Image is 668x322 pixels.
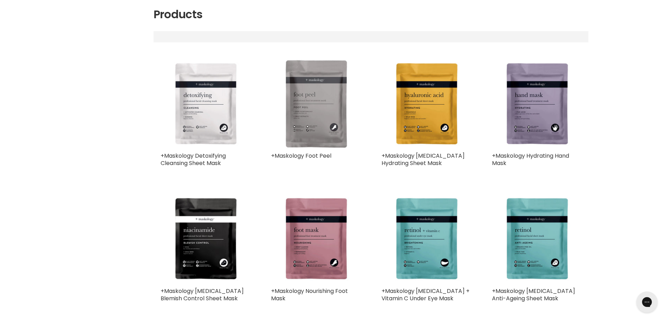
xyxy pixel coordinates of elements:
a: +Maskology Retinol + Vitamin C Under Eye Mask +Maskology Retinol + Vitamin C Under Eye Mask [382,194,471,284]
a: +Maskology [MEDICAL_DATA] Hydrating Sheet Mask [382,152,465,167]
img: +Maskology Hydrating Hand Mask [492,59,581,149]
a: +Maskology Nourishing Foot Mask [271,287,348,302]
img: +Maskology Niacinamide Blemish Control Sheet Mask [161,194,250,284]
img: +Maskology Nourishing Foot Mask [271,194,360,284]
img: +Maskology Hyaluronic Acid Hydrating Sheet Mask [382,59,471,149]
img: +Maskology Retinol Anti-Ageing Sheet Mask [492,194,581,284]
h1: Products [154,7,588,22]
a: +Maskology Detoxifying Cleansing Sheet Mask [161,152,226,167]
a: +Maskology Foot Peel [271,152,331,160]
a: +Maskology [MEDICAL_DATA] + Vitamin C Under Eye Mask [382,287,470,302]
img: +Maskology Detoxifying Cleansing Sheet Mask [161,59,250,149]
a: +Maskology Hydrating Hand Mask [492,152,569,167]
img: +Maskology Retinol + Vitamin C Under Eye Mask [382,194,471,284]
a: +Maskology [MEDICAL_DATA] Anti-Ageing Sheet Mask [492,287,575,302]
a: +Maskology [MEDICAL_DATA] Blemish Control Sheet Mask [161,287,244,302]
img: +Maskology Foot Peel [271,59,360,149]
iframe: Gorgias live chat messenger [633,289,661,315]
